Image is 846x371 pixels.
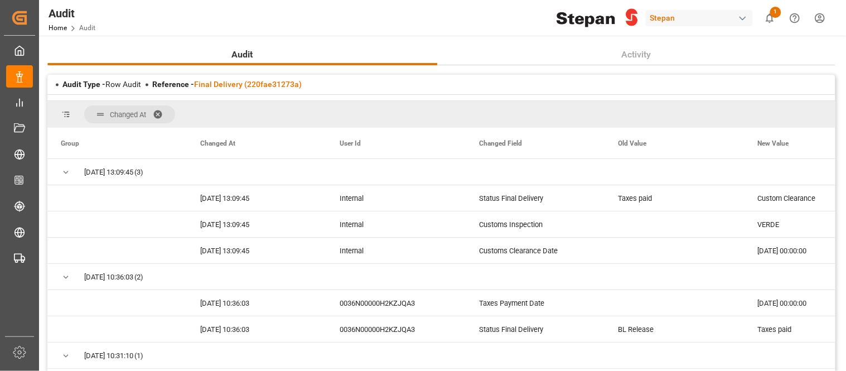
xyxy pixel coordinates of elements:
[62,80,105,89] span: Audit Type -
[49,5,95,22] div: Audit
[84,343,133,369] span: [DATE] 10:31:10
[557,8,638,28] img: Stepan_Company_logo.svg.png_1713531530.png
[187,185,326,211] div: [DATE] 13:09:45
[49,24,67,32] a: Home
[187,238,326,263] div: [DATE] 13:09:45
[62,79,141,90] div: Row Audit
[326,290,466,316] div: 0036N00000H2KZJQA3
[326,238,466,263] div: Internal
[479,139,522,147] span: Changed Field
[47,44,437,65] button: Audit
[228,48,258,61] span: Audit
[466,238,605,263] div: Customs Clearance Date
[187,290,326,316] div: [DATE] 10:36:03
[466,316,605,342] div: Status Final Delivery
[134,160,143,185] span: (3)
[326,316,466,342] div: 0036N00000H2KZJQA3
[618,139,647,147] span: Old Value
[757,6,782,31] button: show 1 new notifications
[466,185,605,211] div: Status Final Delivery
[187,211,326,237] div: [DATE] 13:09:45
[84,264,133,290] span: [DATE] 10:36:03
[134,264,143,290] span: (2)
[437,44,835,65] button: Activity
[134,343,143,369] span: (1)
[61,139,79,147] span: Group
[466,290,605,316] div: Taxes Payment Date
[617,48,656,61] span: Activity
[326,185,466,211] div: Internal
[187,316,326,342] div: [DATE] 10:36:03
[200,139,235,147] span: Changed At
[84,160,133,185] span: [DATE] 13:09:45
[110,110,146,119] span: Changed At
[782,6,808,31] button: Help Center
[758,139,789,147] span: New Value
[646,7,757,28] button: Stepan
[194,80,302,89] a: Final Delivery (220fae31273a)
[770,7,781,18] span: 1
[326,211,466,237] div: Internal
[340,139,361,147] span: User Id
[605,185,745,211] div: Taxes paid
[466,211,605,237] div: Customs Inspection
[152,80,302,89] span: Reference -
[646,10,753,26] div: Stepan
[605,316,745,342] div: BL Release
